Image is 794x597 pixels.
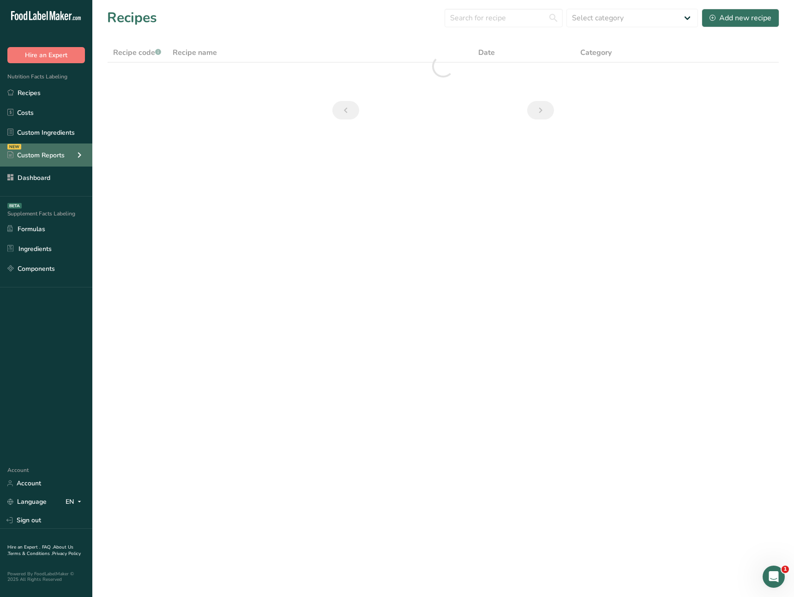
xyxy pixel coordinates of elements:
[8,550,52,557] a: Terms & Conditions .
[702,9,779,27] button: Add new recipe
[7,494,47,510] a: Language
[7,150,65,160] div: Custom Reports
[7,571,85,582] div: Powered By FoodLabelMaker © 2025 All Rights Reserved
[42,544,53,550] a: FAQ .
[782,566,789,573] span: 1
[7,203,22,209] div: BETA
[445,9,563,27] input: Search for recipe
[7,144,21,149] div: NEW
[7,544,73,557] a: About Us .
[7,47,85,63] button: Hire an Expert
[763,566,785,588] iframe: Intercom live chat
[527,101,554,119] a: Next page
[66,496,85,507] div: EN
[332,101,359,119] a: Previous page
[7,544,40,550] a: Hire an Expert .
[52,550,81,557] a: Privacy Policy
[710,12,771,24] div: Add new recipe
[107,7,157,28] h1: Recipes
